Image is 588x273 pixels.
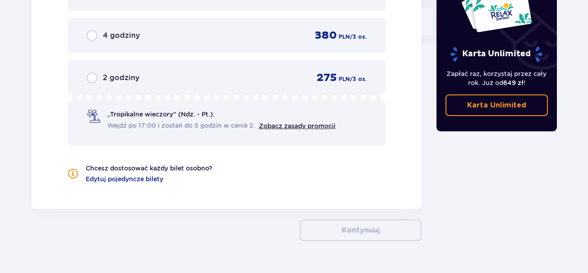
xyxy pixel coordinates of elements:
p: Chcesz dostosować każdy bilet osobno? [86,164,212,173]
a: Karta Unlimited [446,94,548,116]
p: Karta Unlimited [450,46,543,62]
span: / 3 os. [350,33,367,41]
p: Karta Unlimited [467,100,526,110]
span: 275 [317,71,337,85]
span: 2 godziny [103,73,139,83]
p: Kontynuuj [342,225,380,235]
a: Edytuj pojedyncze bilety [86,175,163,183]
a: Zobacz zasady promocji [259,122,335,130]
span: 4 godziny [103,31,140,40]
span: 649 zł [503,79,524,86]
span: PLN [339,33,350,41]
span: / 3 os. [350,75,367,83]
button: Kontynuuj [300,219,422,241]
span: „Tropikalne wieczory" (Ndz. - Pt.): [107,110,215,119]
span: Wejdź po 17:00 i zostań do 5 godzin w cenie 2. [107,121,255,130]
span: PLN [339,75,350,83]
p: Zapłać raz, korzystaj przez cały rok. Już od ! [446,69,548,87]
span: 380 [315,29,337,42]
